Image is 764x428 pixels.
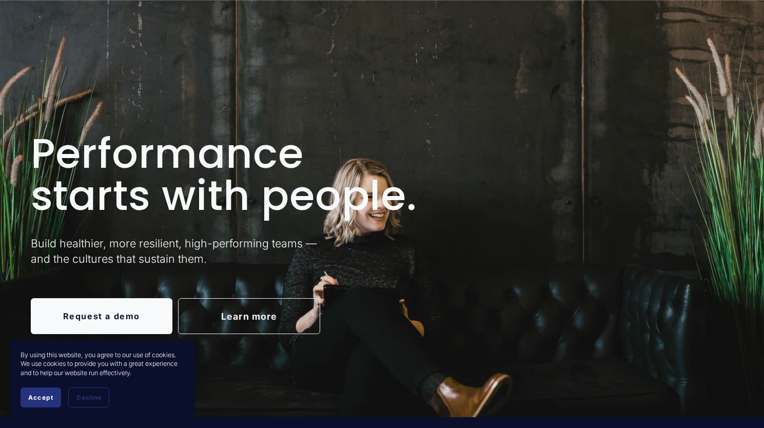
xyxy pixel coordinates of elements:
button: Decline [68,387,109,407]
span: Accept [28,394,53,401]
a: Learn more [178,298,320,334]
h1: Performance starts with people. [31,132,527,217]
p: By using this website, you agree to our use of cookies. We use cookies to provide you with a grea... [21,351,185,377]
button: Accept [21,387,61,407]
p: Build healthier, more resilient, high-performing teams — and the cultures that sustain them. [31,236,350,267]
span: Decline [76,394,101,401]
a: Request a demo [31,298,173,334]
section: Cookie banner [10,340,195,418]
